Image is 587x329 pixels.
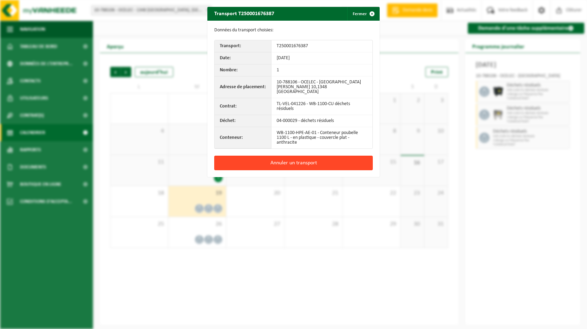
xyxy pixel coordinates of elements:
[271,115,372,127] td: 04-000029 - déchets résiduels
[215,127,271,148] th: Conteneur:
[214,28,373,33] p: Données du transport choisies:
[271,76,372,98] td: 10-788106 - OCELEC - [GEOGRAPHIC_DATA][PERSON_NAME] 10,1348 [GEOGRAPHIC_DATA]
[207,7,281,20] h2: Transport T250001676387
[271,127,372,148] td: WB-1100-HPE-AE-01 - Conteneur poubelle 1100 L - en plastique - couvercle plat - anthracite
[215,115,271,127] th: Déchet:
[215,98,271,115] th: Contrat:
[215,52,271,64] th: Date:
[215,76,271,98] th: Adresse de placement:
[271,64,372,76] td: 1
[215,40,271,52] th: Transport:
[347,7,379,21] button: Fermer
[271,98,372,115] td: TL-VEL-041226 - WB-1100-CU déchets résiduels
[271,52,372,64] td: [DATE]
[214,156,373,170] button: Annuler un transport
[215,64,271,76] th: Nombre:
[271,40,372,52] td: T250001676387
